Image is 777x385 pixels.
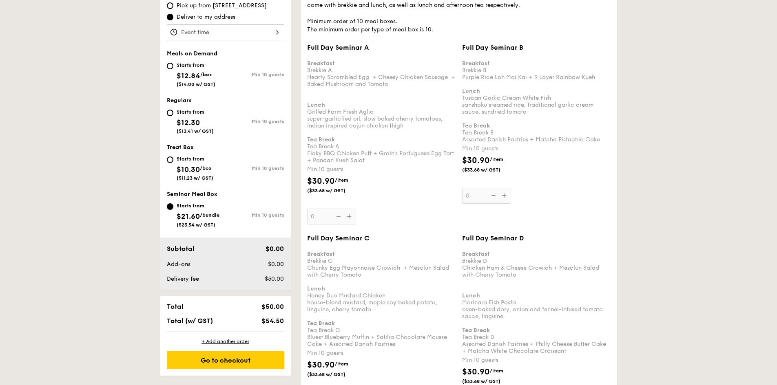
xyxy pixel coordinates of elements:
div: Go to checkout [167,351,284,369]
input: Starts from$12.30($13.41 w/ GST)Min 10 guests [167,110,173,116]
div: Starts from [177,156,213,162]
div: Brekkie C Chunky Egg Mayonnaise Crowich + Mesclun Salad with Cherry Tomato Honey Duo Mustard Chic... [307,244,456,348]
b: Tea Break [462,122,490,129]
b: Lunch [462,88,480,95]
span: ($33.68 w/ GST) [307,187,363,194]
span: ($23.54 w/ GST) [177,222,215,228]
div: Starts from [177,202,219,209]
span: $50.00 [265,275,284,282]
span: /item [335,361,348,367]
span: Pick up from [STREET_ADDRESS] [177,2,267,10]
b: Tea Break [462,327,490,334]
div: Starts from [177,109,214,115]
span: Delivery fee [167,275,199,282]
span: $21.60 [177,212,200,221]
b: Breakfast [462,251,490,257]
span: ($13.41 w/ GST) [177,128,214,134]
span: $30.90 [462,156,490,165]
span: Total [167,303,184,310]
span: ($11.23 w/ GST) [177,175,213,181]
div: Min 10 guests [226,72,284,77]
span: ($33.68 w/ GST) [462,167,518,173]
b: Tea Break [307,136,335,143]
b: Breakfast [462,60,490,67]
span: Seminar Meal Box [167,191,217,198]
span: /bundle [200,212,219,218]
b: Lunch [307,285,325,292]
span: $30.90 [307,176,335,186]
div: Min 10 guests [462,145,611,153]
span: $30.90 [307,360,335,370]
div: + Add another order [167,338,284,345]
span: Add-ons [167,261,190,268]
span: $0.00 [266,245,284,253]
input: Starts from$10.30/box($11.23 w/ GST)Min 10 guests [167,156,173,163]
span: Deliver to my address [177,13,235,21]
span: /item [490,368,503,374]
span: /box [200,72,212,77]
input: Starts from$12.84/box($14.00 w/ GST)Min 10 guests [167,63,173,69]
input: Starts from$21.60/bundle($23.54 w/ GST)Min 10 guests [167,203,173,210]
span: $12.84 [177,71,200,80]
input: Event time [167,24,284,40]
div: Min 10 guests [226,212,284,218]
span: $30.90 [462,367,490,377]
b: Tea Break [307,320,335,327]
input: Deliver to my address [167,14,173,20]
span: Regulars [167,97,192,104]
b: Lunch [307,101,325,108]
div: Min 10 guests [307,165,456,174]
div: Min 10 guests [462,356,611,364]
div: Brekkie B Purple Rice Loh Mai Kai + 9 Layer Rainbow Kueh Tuscan Garlic Cream White Fish sanshoku ... [462,53,611,143]
div: Min 10 guests [226,165,284,171]
span: ($33.68 w/ GST) [307,371,363,378]
b: Lunch [462,292,480,299]
span: Full Day Seminar D [462,234,524,242]
div: Brekkie D Chicken Ham & Cheese Crowich + Mesclun Salad with Cherry Tomato Marinara Fish Pasta ove... [462,244,611,354]
span: /box [200,165,212,171]
span: $0.00 [268,261,284,268]
span: Subtotal [167,245,195,253]
div: Min 10 guests [307,349,456,357]
div: Brekkie A Hearty Scrambled Egg + Cheesy Chicken Sausage + Baked Mushroom and Tomato Grilled Farm ... [307,53,456,164]
span: Treat Box [167,144,194,151]
span: $12.30 [177,118,200,127]
span: $10.30 [177,165,200,174]
span: /item [335,177,348,183]
input: Pick up from [STREET_ADDRESS] [167,2,173,9]
div: Starts from [177,62,215,68]
span: ($33.68 w/ GST) [462,378,518,385]
span: $54.50 [261,317,284,325]
span: Full Day Seminar C [307,234,370,242]
span: $50.00 [261,303,284,310]
div: Min 10 guests [226,119,284,124]
span: Meals on Demand [167,50,217,57]
span: Full Day Seminar A [307,44,369,51]
span: ($14.00 w/ GST) [177,81,215,87]
b: Breakfast [307,251,335,257]
span: /item [490,156,503,162]
span: Total (w/ GST) [167,317,213,325]
b: Breakfast [307,60,335,67]
span: Full Day Seminar B [462,44,523,51]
